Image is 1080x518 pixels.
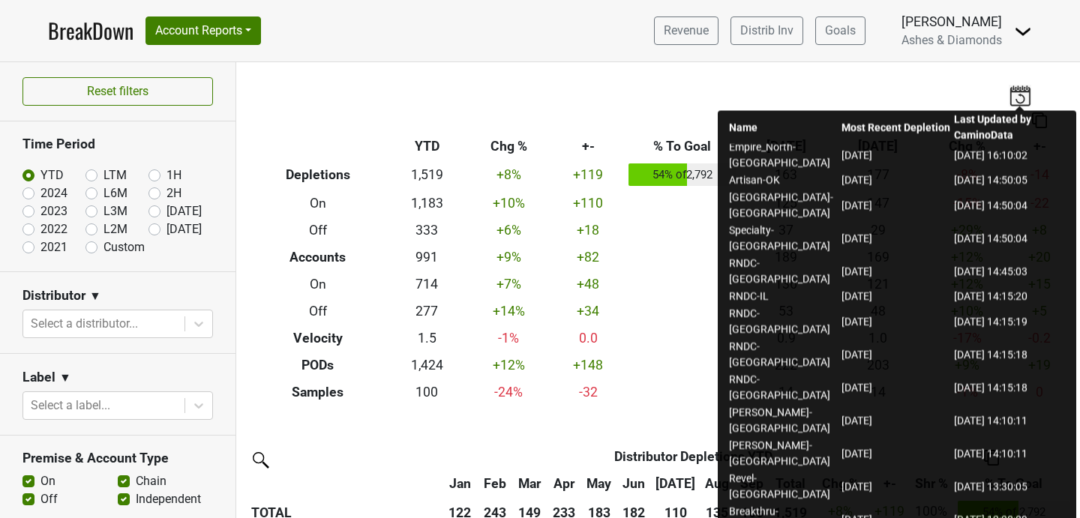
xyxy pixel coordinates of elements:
[616,470,651,497] th: Jun: activate to sort column ascending
[552,379,625,406] td: -32
[103,184,127,202] label: L6M
[40,472,55,490] label: On
[40,184,67,202] label: 2024
[841,470,953,503] td: [DATE]
[728,172,841,189] td: Artisan-OK
[466,325,552,352] td: -1 %
[22,288,85,304] h3: Distributor
[728,189,841,222] td: [GEOGRAPHIC_DATA]-[GEOGRAPHIC_DATA]
[841,189,953,222] td: [DATE]
[103,220,127,238] label: L2M
[651,470,700,497] th: Jul: activate to sort column ascending
[728,338,841,371] td: RNDC-[GEOGRAPHIC_DATA]
[466,133,552,160] th: Chg %
[730,16,803,45] a: Distrib Inv
[136,472,166,490] label: Chain
[953,189,1066,222] td: [DATE] 14:50:04
[145,16,261,45] button: Account Reports
[841,371,953,404] td: [DATE]
[841,139,953,172] td: [DATE]
[654,16,718,45] a: Revenue
[841,111,953,144] th: Most Recent Depletion
[247,325,388,352] th: Velocity
[552,325,625,352] td: 0.0
[728,255,841,288] td: RNDC-[GEOGRAPHIC_DATA]
[247,470,442,497] th: &nbsp;: activate to sort column ascending
[728,404,841,437] td: [PERSON_NAME]-[GEOGRAPHIC_DATA]
[728,222,841,255] td: Specialty-[GEOGRAPHIC_DATA]
[728,305,841,338] td: RNDC-[GEOGRAPHIC_DATA]
[22,370,55,385] h3: Label
[103,166,127,184] label: LTM
[552,271,625,298] td: +48
[388,298,466,325] td: 277
[841,305,953,338] td: [DATE]
[953,222,1066,255] td: [DATE] 14:50:04
[103,238,145,256] label: Custom
[466,379,552,406] td: -24 %
[953,371,1066,404] td: [DATE] 14:15:18
[552,352,625,379] td: +148
[728,139,841,172] td: Empire_North-[GEOGRAPHIC_DATA]
[166,166,181,184] label: 1H
[247,298,388,325] th: Off
[166,202,202,220] label: [DATE]
[841,404,953,437] td: [DATE]
[59,369,71,387] span: ▼
[247,447,271,471] img: filter
[48,15,133,46] a: BreakDown
[166,220,202,238] label: [DATE]
[728,437,841,470] td: [PERSON_NAME]-[GEOGRAPHIC_DATA]
[953,111,1066,144] th: Last Updated by CaminoData
[841,437,953,470] td: [DATE]
[728,111,841,144] th: Name
[552,160,625,190] td: +119
[388,160,466,190] td: 1,519
[953,404,1066,437] td: [DATE] 14:10:11
[953,470,1066,503] td: [DATE] 13:30:05
[1009,85,1031,106] img: last_updated_date
[841,222,953,255] td: [DATE]
[136,490,201,508] label: Independent
[388,271,466,298] td: 714
[247,271,388,298] th: On
[466,298,552,325] td: +14 %
[40,166,64,184] label: YTD
[728,288,841,305] td: RNDC-IL
[388,190,466,217] td: 1,183
[40,202,67,220] label: 2023
[512,470,547,497] th: Mar: activate to sort column ascending
[89,287,101,305] span: ▼
[40,220,67,238] label: 2022
[477,470,511,497] th: Feb: activate to sort column ascending
[466,352,552,379] td: +12 %
[466,244,552,271] td: +9 %
[40,490,58,508] label: Off
[103,202,127,220] label: L3M
[247,160,388,190] th: Depletions
[841,338,953,371] td: [DATE]
[388,244,466,271] td: 991
[22,451,213,466] h3: Premise & Account Type
[388,133,466,160] th: YTD
[552,217,625,244] td: +18
[841,255,953,288] td: [DATE]
[552,133,625,160] th: +-
[552,298,625,325] td: +34
[625,133,740,160] th: % To Goal
[388,325,466,352] td: 1.5
[953,255,1066,288] td: [DATE] 14:45:03
[247,244,388,271] th: Accounts
[477,443,908,470] th: Distributor Depletions YTD
[953,172,1066,189] td: [DATE] 14:50:05
[901,33,1002,47] span: Ashes & Diamonds
[166,184,181,202] label: 2H
[247,352,388,379] th: PODs
[466,190,552,217] td: +10 %
[466,160,552,190] td: +8 %
[388,379,466,406] td: 100
[953,437,1066,470] td: [DATE] 14:10:11
[442,470,477,497] th: Jan: activate to sort column ascending
[247,379,388,406] th: Samples
[728,470,841,503] td: Revel-[GEOGRAPHIC_DATA]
